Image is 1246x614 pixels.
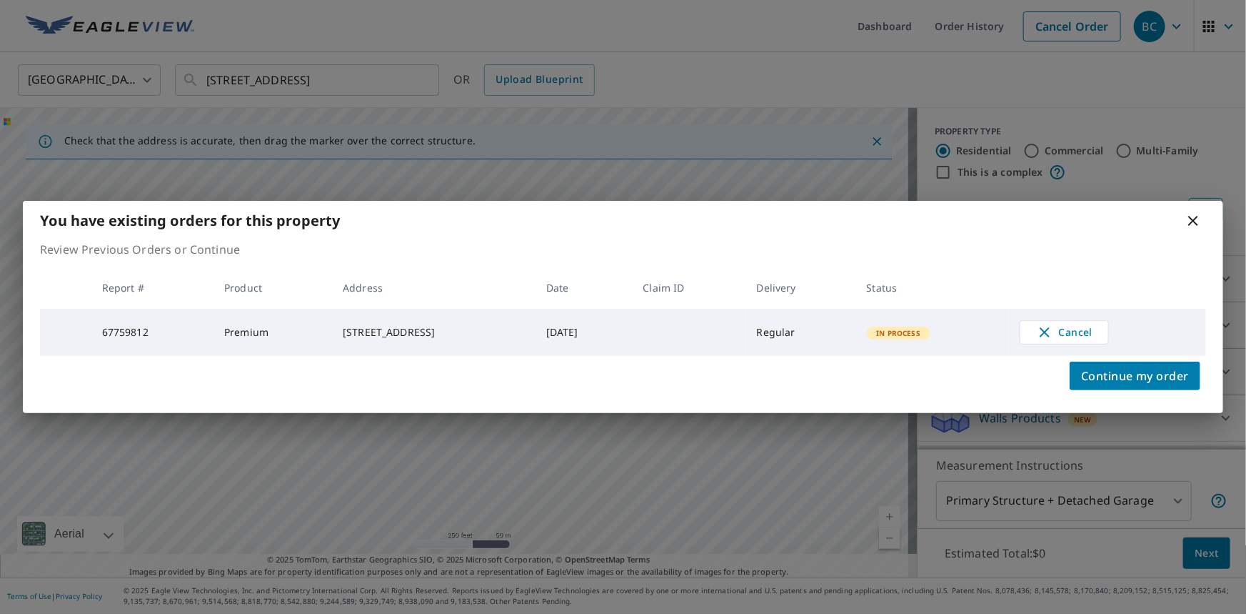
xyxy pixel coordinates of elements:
[745,309,855,356] td: Regular
[745,267,855,309] th: Delivery
[213,309,331,356] td: Premium
[868,328,930,338] span: In Process
[855,267,1008,309] th: Status
[1081,366,1189,386] span: Continue my order
[343,325,523,340] div: [STREET_ADDRESS]
[91,267,213,309] th: Report #
[40,211,340,230] b: You have existing orders for this property
[535,267,632,309] th: Date
[1070,362,1200,390] button: Continue my order
[331,267,535,309] th: Address
[40,241,1206,258] p: Review Previous Orders or Continue
[1035,324,1094,341] span: Cancel
[632,267,745,309] th: Claim ID
[213,267,331,309] th: Product
[91,309,213,356] td: 67759812
[1020,320,1109,345] button: Cancel
[535,309,632,356] td: [DATE]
